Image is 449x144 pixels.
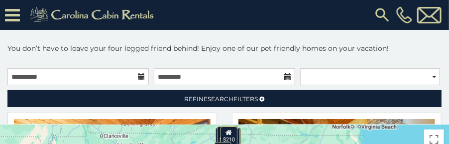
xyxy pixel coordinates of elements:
a: [PHONE_NUMBER] [394,6,415,23]
a: [PERSON_NAME] [19,124,86,137]
img: Khaki-logo.png [25,5,162,25]
span: Search [208,95,234,103]
img: search-regular.svg [373,6,391,24]
a: [PERSON_NAME] / Blowing Rock, [GEOGRAPHIC_DATA] [243,124,435,144]
a: RefineSearchFilters [7,90,442,107]
span: Refine Filters [185,95,258,103]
